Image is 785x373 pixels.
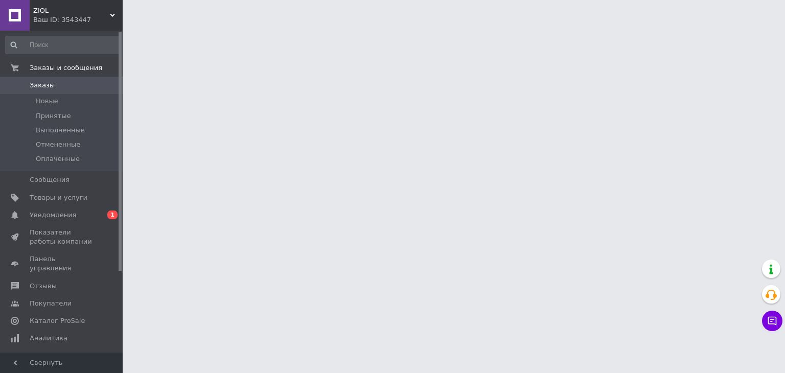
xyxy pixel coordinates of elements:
span: Покупатели [30,299,72,308]
span: Отмененные [36,140,80,149]
span: Отзывы [30,282,57,291]
span: ZIOL [33,6,110,15]
span: Уведомления [30,211,76,220]
span: Оплаченные [36,154,80,164]
span: Выполненные [36,126,85,135]
span: Аналитика [30,334,67,343]
span: Принятые [36,111,71,121]
span: Заказы [30,81,55,90]
span: Показатели работы компании [30,228,95,246]
span: Товары и услуги [30,193,87,202]
span: Заказы и сообщения [30,63,102,73]
div: Ваш ID: 3543447 [33,15,123,25]
input: Поиск [5,36,121,54]
span: Каталог ProSale [30,316,85,325]
span: Панель управления [30,254,95,273]
span: 1 [107,211,118,219]
button: Чат с покупателем [762,311,782,331]
span: Сообщения [30,175,70,184]
span: Новые [36,97,58,106]
span: Инструменты вебмастера и SEO [30,351,95,369]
